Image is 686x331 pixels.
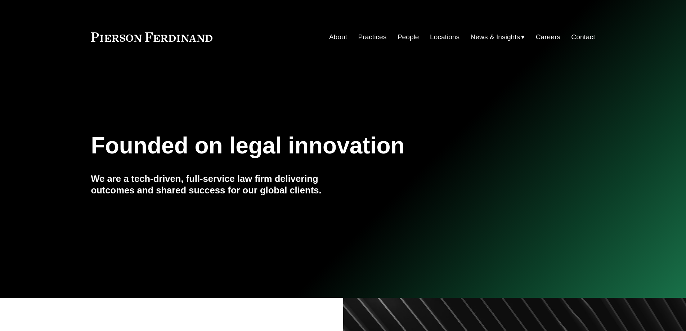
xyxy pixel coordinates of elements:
a: About [329,30,347,44]
a: People [398,30,419,44]
a: folder dropdown [471,30,525,44]
a: Contact [571,30,595,44]
a: Locations [430,30,459,44]
h1: Founded on legal innovation [91,133,511,159]
span: News & Insights [471,31,520,44]
a: Practices [358,30,386,44]
h4: We are a tech-driven, full-service law firm delivering outcomes and shared success for our global... [91,173,343,196]
a: Careers [536,30,560,44]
